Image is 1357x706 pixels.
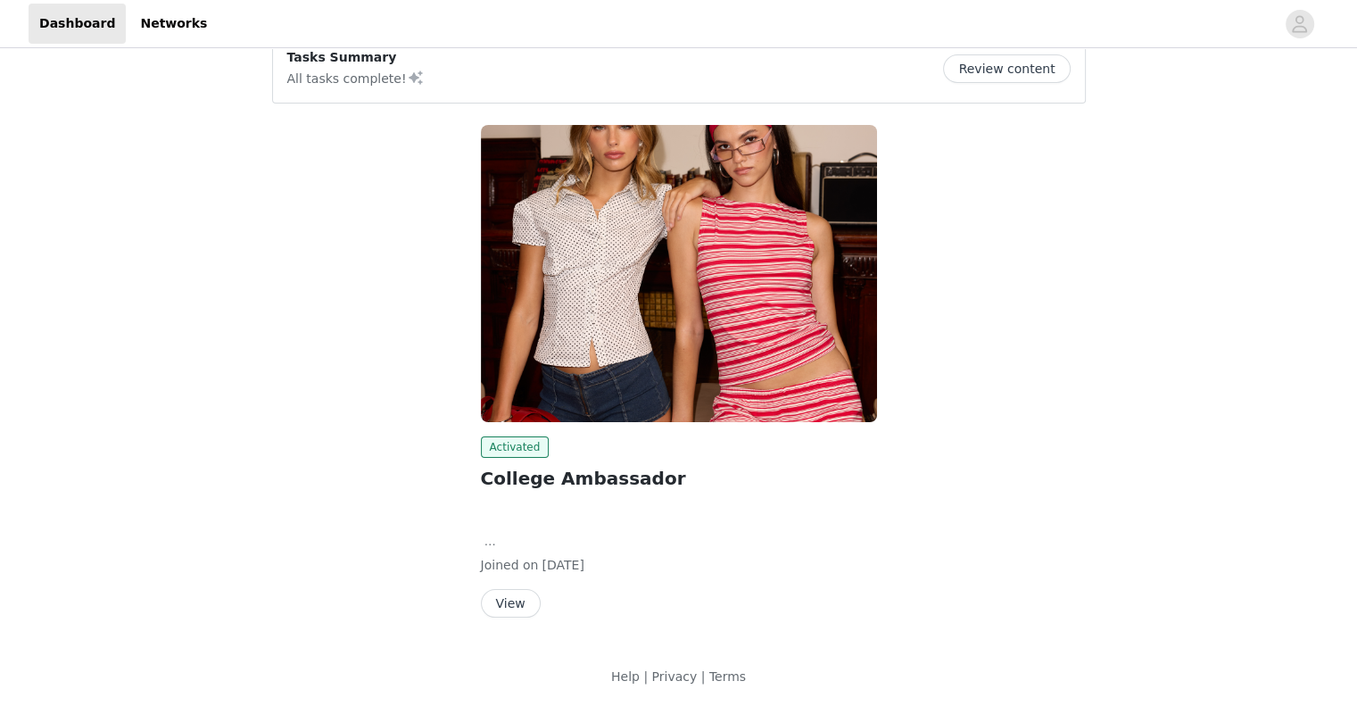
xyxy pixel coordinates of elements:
span: | [643,669,648,684]
span: | [701,669,706,684]
span: Joined on [481,558,539,572]
p: All tasks complete! [287,67,425,88]
p: Tasks Summary [287,48,425,67]
span: [DATE] [542,558,584,572]
a: View [481,597,541,610]
img: Edikted [481,125,877,422]
span: Activated [481,436,550,458]
a: Networks [129,4,218,44]
a: Help [611,669,640,684]
button: Review content [943,54,1070,83]
a: Terms [709,669,746,684]
h2: College Ambassador [481,465,877,492]
div: avatar [1291,10,1308,38]
a: Dashboard [29,4,126,44]
a: Privacy [651,669,697,684]
button: View [481,589,541,618]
